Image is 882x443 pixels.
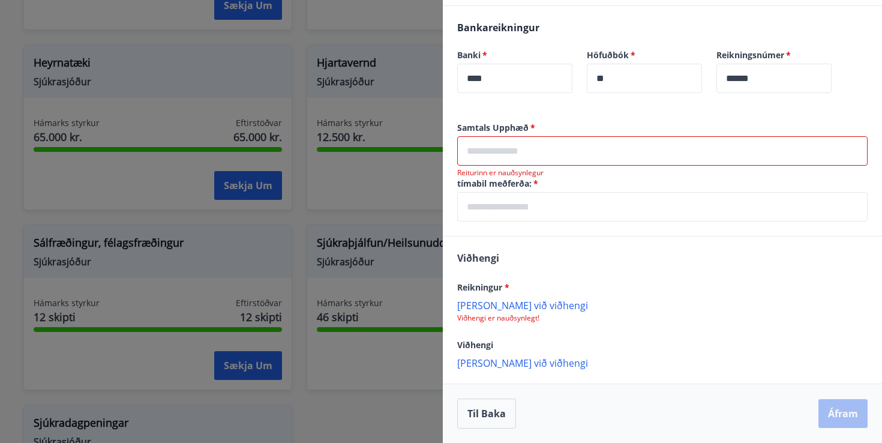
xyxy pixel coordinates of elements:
[457,339,493,351] span: Viðhengi
[716,49,832,61] label: Reikningsnúmer
[457,357,868,369] p: [PERSON_NAME] við viðhengi
[457,49,572,61] label: Banki
[457,168,868,178] p: Reiturinn er nauðsynlegur
[457,192,868,221] div: tímabil meðferða:
[457,21,539,34] span: Bankareikningur
[457,252,499,265] span: Viðhengi
[457,313,868,323] p: Viðhengi er nauðsynlegt!
[457,299,868,311] p: [PERSON_NAME] við viðhengi
[457,122,868,134] label: Samtals Upphæð
[457,136,868,166] div: Samtals Upphæð
[587,49,702,61] label: Höfuðbók
[457,282,509,293] span: Reikningur
[457,399,516,429] button: Til baka
[457,178,868,190] label: tímabil meðferða:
